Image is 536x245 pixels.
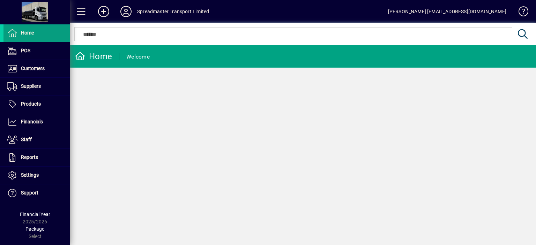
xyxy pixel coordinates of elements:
span: POS [21,48,30,53]
span: Reports [21,154,38,160]
span: Settings [21,172,39,178]
div: Spreadmaster Transport Limited [137,6,209,17]
a: Reports [3,149,70,166]
span: Support [21,190,38,196]
a: Staff [3,131,70,148]
a: Settings [3,167,70,184]
a: Suppliers [3,78,70,95]
span: Staff [21,137,32,142]
div: [PERSON_NAME] [EMAIL_ADDRESS][DOMAIN_NAME] [388,6,506,17]
a: Financials [3,113,70,131]
a: Support [3,184,70,202]
span: Financial Year [20,212,50,217]
span: Home [21,30,34,36]
span: Customers [21,66,45,71]
a: POS [3,42,70,60]
span: Suppliers [21,83,41,89]
a: Products [3,95,70,113]
button: Profile [115,5,137,18]
span: Package [25,226,44,232]
button: Add [92,5,115,18]
a: Knowledge Base [513,1,527,24]
span: Products [21,101,41,107]
div: Home [75,51,112,62]
a: Customers [3,60,70,77]
div: Welcome [126,51,150,62]
span: Financials [21,119,43,124]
